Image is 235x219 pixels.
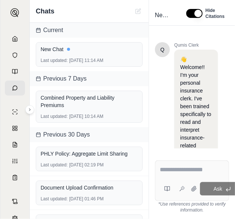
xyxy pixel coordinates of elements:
div: New Chat [41,46,138,53]
a: Home [5,31,25,46]
a: Coverage Table [5,170,25,185]
span: Last updated: [41,162,68,168]
button: Expand sidebar [7,5,22,20]
span: Hello [161,46,165,53]
a: Prompt Library [5,64,25,79]
button: Expand sidebar [25,105,34,114]
span: Last updated: [41,57,68,63]
div: Combined Property and Liability Premiums [41,94,138,109]
a: Chat [5,81,25,96]
a: Contract Analysis [5,194,25,209]
img: Expand sidebar [10,8,19,17]
div: Previous 30 Days [30,127,149,142]
span: Chats [36,6,54,16]
a: Custom Report [5,154,25,169]
a: Single Policy [5,104,25,119]
span: Hide Citations [206,7,225,19]
div: Edit Title [152,9,177,21]
div: [DATE] 10:14 AM [41,113,138,119]
span: Last updated: [41,113,68,119]
span: Last updated: [41,196,68,202]
div: Previous 7 Days [30,71,149,86]
div: Current [30,23,149,38]
div: Document Upload Confirmation [41,184,138,191]
a: Claim Coverage [5,137,25,152]
p: 👋 Welcome!! I'm your personal insurance clerk. I've been trained specifically to read and interpr... [180,56,212,157]
span: Qumis Clerk [174,42,218,48]
span: New Chat [152,9,173,21]
div: [DATE] 02:19 PM [41,162,138,168]
a: Documents Vault [5,48,25,63]
span: Ask [213,186,222,192]
div: PHLY Policy: Aggregate Limit Sharing [41,150,138,157]
button: New Chat [134,7,143,16]
div: *Use references provided to verify information. [155,201,229,213]
div: [DATE] 01:46 PM [41,196,138,202]
a: Policy Comparisons [5,121,25,136]
div: [DATE] 11:14 AM [41,57,138,63]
